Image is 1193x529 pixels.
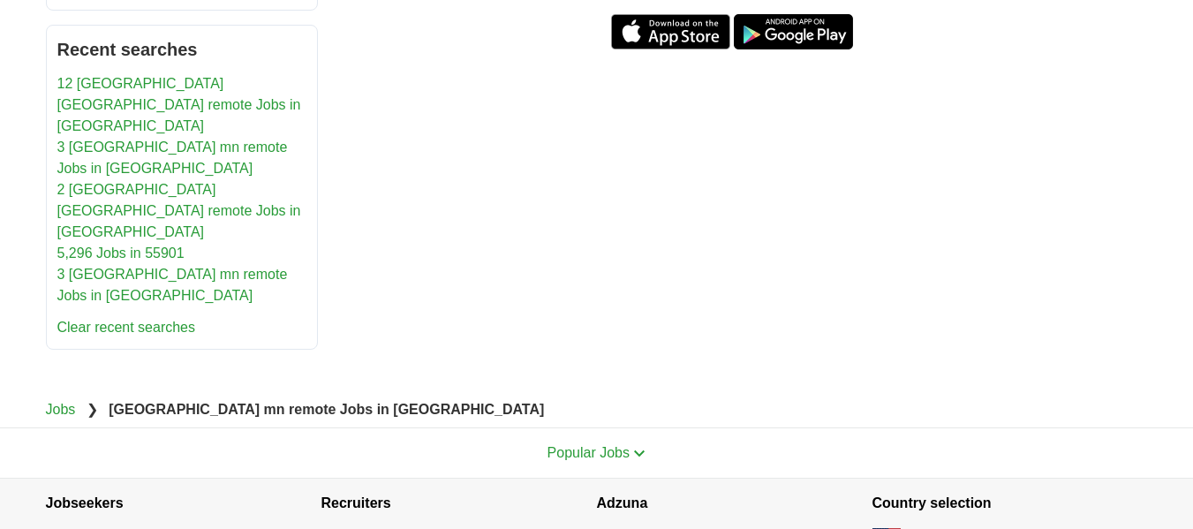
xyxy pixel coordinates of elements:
span: ❯ [87,402,98,417]
a: Get the iPhone app [611,14,730,49]
a: Clear recent searches [57,320,196,335]
img: toggle icon [633,450,646,457]
a: 2 [GEOGRAPHIC_DATA] [GEOGRAPHIC_DATA] remote Jobs in [GEOGRAPHIC_DATA] [57,182,301,239]
span: Popular Jobs [547,445,630,460]
h2: Recent searches [57,36,306,63]
a: 12 [GEOGRAPHIC_DATA] [GEOGRAPHIC_DATA] remote Jobs in [GEOGRAPHIC_DATA] [57,76,301,133]
a: 3 [GEOGRAPHIC_DATA] mn remote Jobs in [GEOGRAPHIC_DATA] [57,267,288,303]
a: Get the Android app [734,14,853,49]
a: 5,296 Jobs in 55901 [57,246,185,261]
a: 3 [GEOGRAPHIC_DATA] mn remote Jobs in [GEOGRAPHIC_DATA] [57,140,288,176]
h4: Country selection [872,479,1148,528]
a: Jobs [46,402,76,417]
strong: [GEOGRAPHIC_DATA] mn remote Jobs in [GEOGRAPHIC_DATA] [109,402,544,417]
